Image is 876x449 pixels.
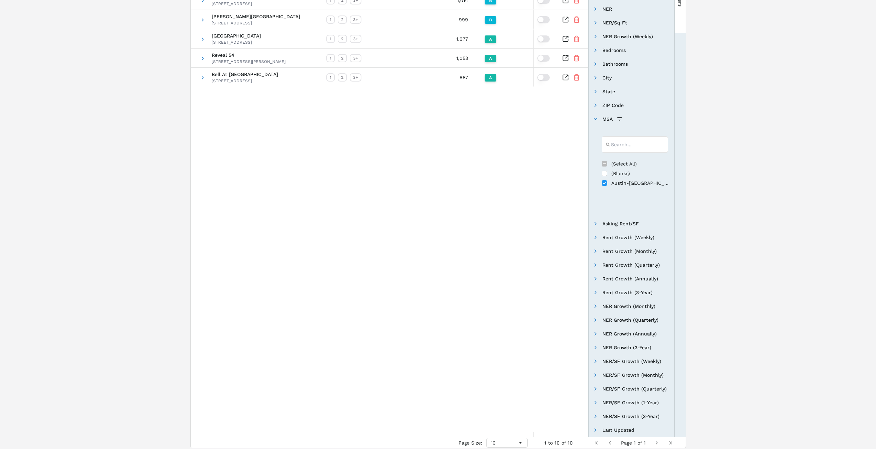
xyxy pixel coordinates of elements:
span: NER/SF Growth (Quarterly) [602,386,667,392]
div: First Page [593,440,599,446]
span: NER/SF Growth (1-Year) [602,400,659,405]
div: 3+ [350,15,361,24]
div: [STREET_ADDRESS] [212,40,261,45]
span: 1 [544,440,546,446]
a: Inspect Comparable [562,16,569,23]
div: Page Size [486,438,528,448]
span: Page [621,440,632,446]
div: Filter List [595,159,674,188]
div: 324 [518,29,559,48]
span: of [637,440,642,446]
div: [STREET_ADDRESS] [212,1,300,7]
div: Next Page [654,440,659,446]
div: 2 [338,54,347,62]
a: Inspect Comparable [562,35,569,42]
a: Inspect Comparable [562,55,569,62]
div: A [485,55,496,62]
div: Austin-[GEOGRAPHIC_DATA], [GEOGRAPHIC_DATA] [611,180,670,186]
div: (Blanks) [611,171,670,176]
span: NER Growth (Quarterly) [602,317,658,323]
span: 1 [634,440,636,446]
span: Rent Growth (Annually) [602,276,658,281]
div: B [485,16,496,24]
span: MSA [602,116,613,122]
span: Rent Growth (Quarterly) [602,262,660,268]
button: Remove Property From Portfolio [573,16,580,23]
span: NER [602,6,612,12]
div: [STREET_ADDRESS][PERSON_NAME] [212,59,286,64]
div: 1 [326,35,335,43]
button: Remove Property From Portfolio [573,74,580,81]
div: 999 [435,10,476,29]
span: Rent Growth (3-Year) [602,290,653,295]
span: NER/Sq Ft [602,20,627,25]
div: 3+ [350,54,361,62]
span: City [602,75,612,81]
span: 10 [555,440,560,446]
button: Remove Property From Portfolio [573,35,580,42]
div: 296 [518,10,559,29]
span: Reveal 54 [212,53,286,57]
div: (Select All) [611,161,670,167]
span: to [548,440,553,446]
div: Last Page [668,440,673,446]
div: Previous Page [607,440,613,446]
span: NER/SF Growth (3-Year) [602,414,659,419]
span: Bedrooms [602,47,626,53]
div: 2 [338,35,347,43]
div: A [485,74,496,82]
input: Search filter values [602,136,668,153]
a: Inspect Comparable [562,74,569,81]
div: 3+ [350,73,361,82]
span: Bathrooms [602,61,628,67]
span: Bell At [GEOGRAPHIC_DATA] [212,72,278,77]
div: [STREET_ADDRESS] [212,78,278,84]
div: 1 [326,54,335,62]
span: NER/SF Growth (Monthly) [602,372,664,378]
div: 10 [491,440,518,446]
div: Page Size: [458,440,482,446]
div: 1,053 [435,49,476,67]
div: 318 [518,68,559,87]
span: [PERSON_NAME][GEOGRAPHIC_DATA] [212,14,300,19]
span: NER/SF Growth (Weekly) [602,359,661,364]
div: 1 [326,73,335,82]
span: Last Updated [602,427,634,433]
div: 1,077 [435,29,476,48]
div: 3+ [350,35,361,43]
div: 2 [338,73,347,82]
div: 2 [338,15,347,24]
span: State [602,89,615,94]
span: ZIP Code [602,103,624,108]
span: 1 [644,440,646,446]
button: Remove Property From Portfolio [573,55,580,62]
span: of [561,440,566,446]
span: NER Growth (3-Year) [602,345,651,350]
div: 887 [435,68,476,87]
div: [STREET_ADDRESS] [212,20,300,26]
span: NER Growth (Annually) [602,331,657,336]
div: A [485,35,496,43]
span: 10 [568,440,573,446]
span: Rent Growth (Monthly) [602,248,657,254]
span: [GEOGRAPHIC_DATA] [212,33,261,38]
div: 416 [518,49,559,67]
div: 1 [326,15,335,24]
span: NER Growth (Weekly) [602,34,653,39]
span: NER Growth (Monthly) [602,303,655,309]
span: Asking Rent/SF [602,221,639,226]
span: Rent Growth (Weekly) [602,235,654,240]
